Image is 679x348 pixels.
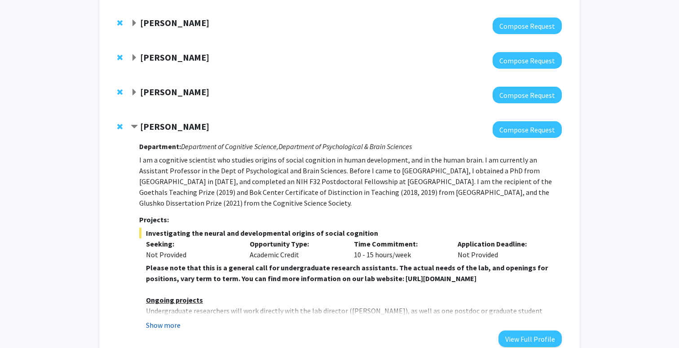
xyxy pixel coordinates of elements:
p: Seeking: [146,238,237,249]
span: Remove Yannis Paulus from bookmarks [117,19,123,26]
span: Expand Yannis Paulus Bookmark [131,20,138,27]
iframe: Chat [7,308,38,341]
button: Compose Request to Shari Liu [493,121,562,138]
span: Remove Emily Johnson from bookmarks [117,88,123,96]
span: Investigating the neural and developmental origins of social cognition [139,228,562,238]
strong: [PERSON_NAME] [140,17,209,28]
strong: [PERSON_NAME] [140,121,209,132]
strong: [PERSON_NAME] [140,52,209,63]
p: Application Deadline: [458,238,548,249]
p: Time Commitment: [354,238,445,249]
span: Remove Shari Liu from bookmarks [117,123,123,130]
div: Not Provided [451,238,555,260]
span: Remove Karen Fleming from bookmarks [117,54,123,61]
button: View Full Profile [498,330,562,347]
i: Department of Psychological & Brain Sciences [278,142,412,151]
button: Compose Request to Yannis Paulus [493,18,562,34]
strong: Department: [139,142,181,151]
span: Contract Shari Liu Bookmark [131,123,138,131]
u: Ongoing projects [146,295,203,304]
p: I am a cognitive scientist who studies origins of social cognition in human development, and in t... [139,154,562,208]
div: Not Provided [146,249,237,260]
strong: Projects: [139,215,169,224]
button: Show more [146,320,181,330]
div: Academic Credit [243,238,347,260]
div: 10 - 15 hours/week [347,238,451,260]
strong: Please note that this is a general call for undergraduate research assistants. The actual needs o... [146,263,548,283]
button: Compose Request to Karen Fleming [493,52,562,69]
strong: [PERSON_NAME] [140,86,209,97]
p: Opportunity Type: [250,238,340,249]
i: Department of Cognitive Science, [181,142,278,151]
span: Expand Karen Fleming Bookmark [131,54,138,62]
span: Expand Emily Johnson Bookmark [131,89,138,96]
button: Compose Request to Emily Johnson [493,87,562,103]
